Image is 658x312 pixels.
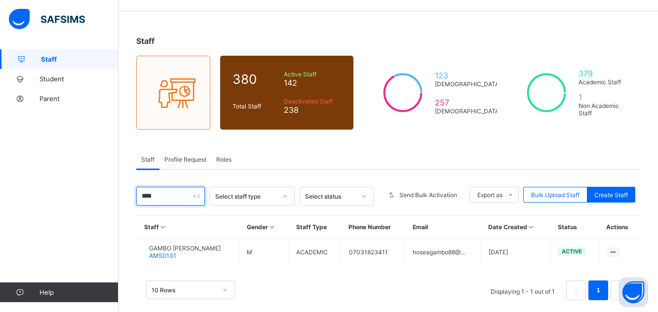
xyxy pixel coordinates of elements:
span: 123 [435,70,501,80]
span: 380 [232,71,279,87]
td: hoseagambo88@... [405,239,481,266]
td: ACADEMIC [289,239,341,266]
li: 上一页 [566,280,586,300]
span: 257 [435,98,501,107]
span: [DEMOGRAPHIC_DATA] [435,107,501,115]
span: Bulk Upload Staff [531,191,580,199]
button: prev page [566,280,586,300]
span: [DEMOGRAPHIC_DATA] [435,80,501,88]
th: Staff Type [289,216,341,239]
span: Profile Request [164,156,206,163]
li: 下一页 [611,280,630,300]
i: Sort in Ascending Order [527,223,536,231]
li: 1 [588,280,608,300]
th: Email [405,216,481,239]
span: Non Academic Staff [579,102,628,117]
span: Parent [39,95,118,103]
span: Staff [141,156,155,163]
span: active [562,248,582,255]
li: Displaying 1 - 1 out of 1 [483,280,562,300]
span: Help [39,288,118,296]
span: Roles [216,156,232,163]
span: Academic Staff [579,78,628,86]
a: 1 [593,284,603,297]
th: Date Created [481,216,550,239]
td: [DATE] [481,239,550,266]
div: Select staff type [215,193,277,200]
th: Actions [599,216,640,239]
span: Active Staff [284,70,342,78]
span: 238 [284,105,342,115]
div: 10 Rows [152,286,217,294]
i: Sort in Ascending Order [268,223,276,231]
span: Send Bulk Activation [399,191,457,199]
span: Create Staff [594,191,628,199]
span: Export as [477,191,503,199]
td: M [239,239,289,266]
span: 142 [284,78,342,88]
td: 07031823411 [341,239,405,266]
th: Gender [239,216,289,239]
button: Open asap [619,277,648,307]
span: Staff [136,36,155,46]
div: Select status [305,193,355,200]
span: GAMBO [PERSON_NAME] [149,244,221,252]
img: safsims [9,9,85,30]
th: Phone Number [341,216,405,239]
button: next page [611,280,630,300]
span: AMS0131 [149,252,176,259]
span: 1 [579,92,628,102]
span: 379 [579,69,628,78]
th: Status [550,216,599,239]
i: Sort in Ascending Order [159,223,167,231]
span: Deactivated Staff [284,98,342,105]
div: Total Staff [230,100,281,112]
span: Staff [41,55,118,63]
span: Student [39,75,118,83]
th: Staff [137,216,239,239]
